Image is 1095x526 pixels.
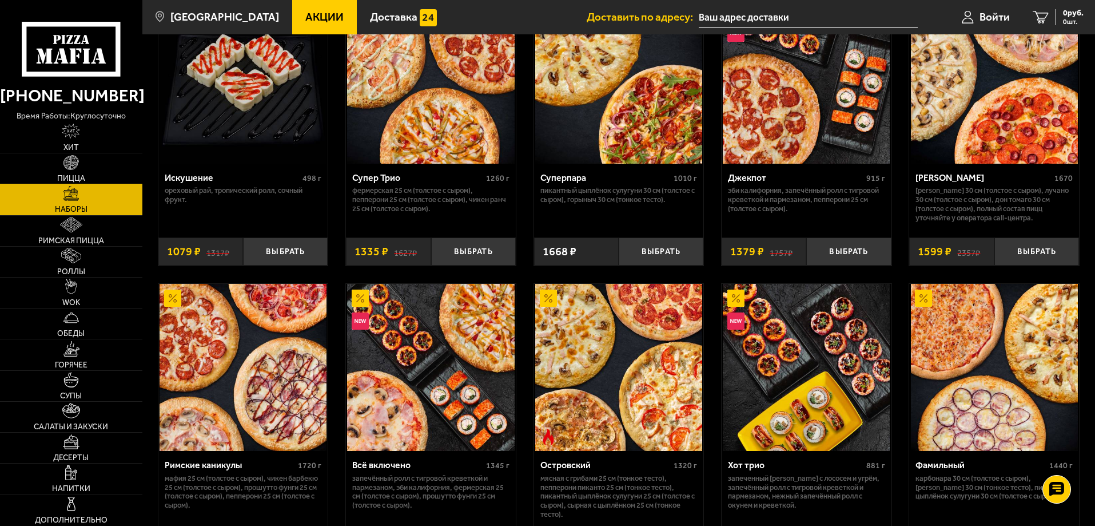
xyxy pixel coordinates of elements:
[165,460,296,470] div: Римские каникулы
[355,246,388,258] span: 1335 ₽
[62,299,80,307] span: WOK
[915,172,1052,183] div: [PERSON_NAME]
[352,474,509,511] p: Запечённый ролл с тигровой креветкой и пармезаном, Эби Калифорния, Фермерская 25 см (толстое с сы...
[728,186,885,213] p: Эби Калифорния, Запечённый ролл с тигровой креветкой и пармезаном, Пепперони 25 см (толстое с сыр...
[158,284,328,451] a: АкционныйРимские каникулы
[915,290,932,307] img: Акционный
[35,516,107,524] span: Дополнительно
[979,11,1010,22] span: Войти
[540,474,698,520] p: Мясная с грибами 25 см (тонкое тесто), Пепперони Пиканто 25 см (тонкое тесто), Пикантный цыплёнок...
[170,11,279,22] span: [GEOGRAPHIC_DATA]
[298,461,321,470] span: 1720 г
[352,186,509,213] p: Фермерская 25 см (толстое с сыром), Пепперони 25 см (толстое с сыром), Чикен Ранч 25 см (толстое ...
[770,246,793,258] s: 1757 ₽
[1054,173,1073,183] span: 1670
[699,7,918,28] input: Ваш адрес доставки
[486,461,509,470] span: 1345 г
[915,474,1073,501] p: Карбонара 30 см (толстое с сыром), [PERSON_NAME] 30 см (тонкое тесто), Пикантный цыплёнок сулугун...
[866,173,885,183] span: 915 г
[352,313,369,330] img: Новинка
[394,246,417,258] s: 1627 ₽
[727,313,744,330] img: Новинка
[57,268,85,276] span: Роллы
[535,284,702,451] img: Островский
[305,11,344,22] span: Акции
[243,238,328,266] button: Выбрать
[57,330,85,338] span: Обеды
[540,290,557,307] img: Акционный
[1049,461,1073,470] span: 1440 г
[52,485,90,493] span: Напитки
[727,290,744,307] img: Акционный
[63,144,79,152] span: Хит
[60,392,82,400] span: Супы
[53,454,89,462] span: Десерты
[587,11,699,22] span: Доставить по адресу:
[540,172,671,183] div: Суперпара
[55,361,87,369] span: Горячее
[619,238,703,266] button: Выбрать
[370,11,417,22] span: Доставка
[160,284,326,451] img: Римские каникулы
[543,246,576,258] span: 1668 ₽
[674,461,697,470] span: 1320 г
[723,284,890,451] img: Хот трио
[206,246,229,258] s: 1317 ₽
[918,246,951,258] span: 1599 ₽
[164,290,181,307] img: Акционный
[730,246,764,258] span: 1379 ₽
[352,172,483,183] div: Супер Трио
[540,186,698,204] p: Пикантный цыплёнок сулугуни 30 см (толстое с сыром), Горыныч 30 см (тонкое тесто).
[909,284,1079,451] a: АкционныйФамильный
[994,238,1079,266] button: Выбрать
[346,284,516,451] a: АкционныйНовинкаВсё включено
[915,460,1046,470] div: Фамильный
[38,237,104,245] span: Римская пицца
[1063,9,1084,17] span: 0 руб.
[728,460,863,470] div: Хот трио
[347,284,514,451] img: Всё включено
[915,186,1073,223] p: [PERSON_NAME] 30 см (толстое с сыром), Лучано 30 см (толстое с сыром), Дон Томаго 30 см (толстое ...
[866,461,885,470] span: 881 г
[674,173,697,183] span: 1010 г
[431,238,516,266] button: Выбрать
[534,284,704,451] a: АкционныйОстрое блюдоОстровский
[167,246,201,258] span: 1079 ₽
[302,173,321,183] span: 498 г
[540,460,671,470] div: Островский
[728,474,885,511] p: Запеченный [PERSON_NAME] с лососем и угрём, Запечённый ролл с тигровой креветкой и пармезаном, Не...
[165,172,300,183] div: Искушение
[911,284,1078,451] img: Фамильный
[34,423,108,431] span: Салаты и закуски
[57,175,85,183] span: Пицца
[540,429,557,446] img: Острое блюдо
[806,238,891,266] button: Выбрать
[165,474,322,511] p: Мафия 25 см (толстое с сыром), Чикен Барбекю 25 см (толстое с сыром), Прошутто Фунги 25 см (толст...
[957,246,980,258] s: 2357 ₽
[352,290,369,307] img: Акционный
[728,172,863,183] div: Джекпот
[486,173,509,183] span: 1260 г
[165,186,322,204] p: Ореховый рай, Тропический ролл, Сочный фрукт.
[352,460,483,470] div: Всё включено
[1063,18,1084,25] span: 0 шт.
[420,9,437,26] img: 15daf4d41897b9f0e9f617042186c801.svg
[55,205,87,213] span: Наборы
[722,284,891,451] a: АкционныйНовинкаХот трио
